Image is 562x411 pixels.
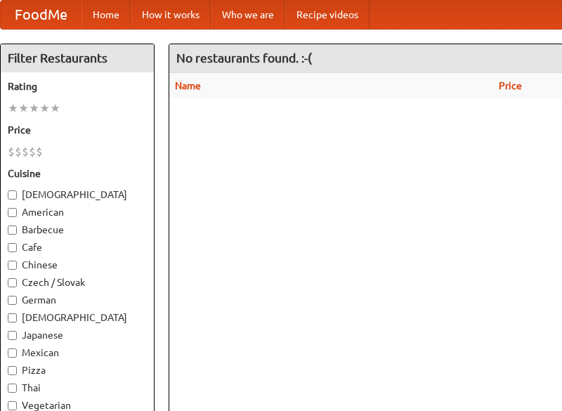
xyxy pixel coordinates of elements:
input: Pizza [8,366,17,375]
li: $ [36,144,43,159]
label: Pizza [8,363,147,377]
input: Mexican [8,348,17,358]
li: $ [8,144,15,159]
a: How it works [131,1,211,29]
input: German [8,296,17,305]
input: Barbecue [8,226,17,235]
input: American [8,208,17,217]
a: Name [175,80,201,91]
input: Cafe [8,243,17,252]
li: $ [29,144,36,159]
label: German [8,293,147,307]
label: Japanese [8,328,147,342]
a: Price [499,80,522,91]
a: Recipe videos [285,1,370,29]
label: Chinese [8,258,147,272]
input: Chinese [8,261,17,270]
li: ★ [50,100,60,116]
li: ★ [39,100,50,116]
input: Czech / Slovak [8,278,17,287]
h5: Rating [8,79,147,93]
input: [DEMOGRAPHIC_DATA] [8,313,17,322]
input: Vegetarian [8,401,17,410]
li: ★ [8,100,18,116]
label: Mexican [8,346,147,360]
label: Thai [8,381,147,395]
h5: Price [8,123,147,137]
li: $ [15,144,22,159]
label: Czech / Slovak [8,275,147,289]
label: American [8,205,147,219]
input: Japanese [8,331,17,340]
label: Cafe [8,240,147,254]
h5: Cuisine [8,167,147,181]
label: [DEMOGRAPHIC_DATA] [8,311,147,325]
a: FoodMe [1,1,81,29]
a: Who we are [211,1,285,29]
input: Thai [8,384,17,393]
li: ★ [18,100,29,116]
ng-pluralize: No restaurants found. :-( [176,51,312,65]
label: [DEMOGRAPHIC_DATA] [8,188,147,202]
a: Home [81,1,131,29]
li: $ [22,144,29,159]
input: [DEMOGRAPHIC_DATA] [8,190,17,200]
label: Barbecue [8,223,147,237]
li: ★ [29,100,39,116]
h4: Filter Restaurants [1,44,154,72]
